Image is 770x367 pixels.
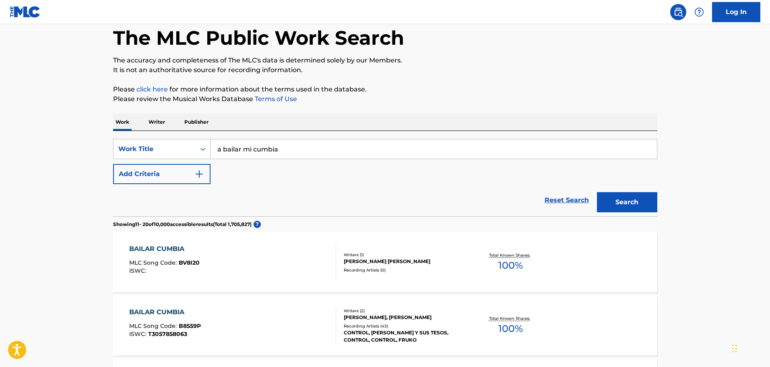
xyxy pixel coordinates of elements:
[113,26,404,50] h1: The MLC Public Work Search
[194,169,204,179] img: 9d2ae6d4665cec9f34b9.svg
[670,4,686,20] a: Public Search
[10,6,41,18] img: MLC Logo
[182,114,211,131] p: Publisher
[498,321,523,336] span: 100 %
[113,85,657,94] p: Please for more information about the terms used in the database.
[253,95,297,103] a: Terms of Use
[344,308,465,314] div: Writers ( 2 )
[691,4,707,20] div: Help
[344,258,465,265] div: [PERSON_NAME] [PERSON_NAME]
[489,252,532,258] p: Total Known Shares:
[541,191,593,209] a: Reset Search
[136,85,168,93] a: click here
[732,336,737,361] div: Drag
[673,7,683,17] img: search
[129,267,148,274] span: ISWC :
[489,315,532,321] p: Total Known Shares:
[694,7,704,17] img: help
[344,252,465,258] div: Writers ( 1 )
[148,330,187,338] span: T3057858063
[254,221,261,228] span: ?
[597,192,657,212] button: Search
[113,295,657,356] a: BAILAR CUMBIAMLC Song Code:B8559PISWC:T3057858063Writers (2)[PERSON_NAME], [PERSON_NAME]Recording...
[129,307,201,317] div: BAILAR CUMBIA
[344,323,465,329] div: Recording Artists ( 43 )
[179,259,200,266] span: BV8I20
[113,56,657,65] p: The accuracy and completeness of The MLC's data is determined solely by our Members.
[113,94,657,104] p: Please review the Musical Works Database
[344,267,465,273] div: Recording Artists ( 0 )
[129,259,179,266] span: MLC Song Code :
[118,144,191,154] div: Work Title
[113,114,132,131] p: Work
[113,164,211,184] button: Add Criteria
[498,258,523,273] span: 100 %
[712,2,760,22] a: Log In
[113,65,657,75] p: It is not an authoritative source for recording information.
[129,322,179,330] span: MLC Song Code :
[129,244,200,254] div: BAILAR CUMBIA
[344,314,465,321] div: [PERSON_NAME], [PERSON_NAME]
[113,139,657,216] form: Search Form
[113,221,252,228] p: Showing 11 - 20 of 10,000 accessible results (Total 1,705,827 )
[113,232,657,292] a: BAILAR CUMBIAMLC Song Code:BV8I20ISWC:Writers (1)[PERSON_NAME] [PERSON_NAME]Recording Artists (0)...
[730,328,770,367] iframe: Chat Widget
[129,330,148,338] span: ISWC :
[179,322,201,330] span: B8559P
[146,114,167,131] p: Writer
[344,329,465,344] div: CONTROL, [PERSON_NAME] Y SUS TESOS, CONTROL, CONTROL, FRUKO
